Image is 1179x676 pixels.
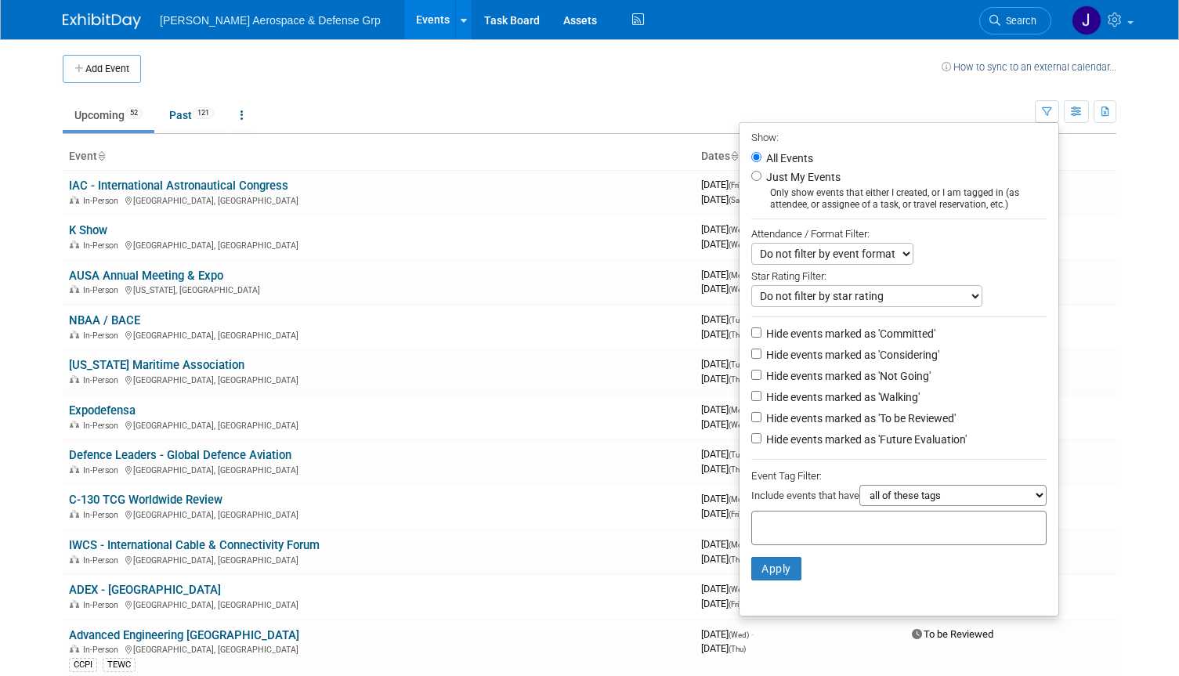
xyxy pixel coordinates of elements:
span: (Mon) [729,540,749,549]
div: [GEOGRAPHIC_DATA], [GEOGRAPHIC_DATA] [69,418,689,431]
label: Just My Events [763,169,841,185]
span: [DATE] [701,238,749,250]
span: (Wed) [729,421,749,429]
a: ADEX - [GEOGRAPHIC_DATA] [69,583,221,597]
label: Hide events marked as 'To be Reviewed' [763,410,956,426]
span: (Thu) [729,555,746,564]
span: In-Person [83,375,123,385]
a: NBAA / BACE [69,313,140,327]
a: Past121 [157,100,226,130]
span: [DATE] [701,328,746,340]
label: Hide events marked as 'Not Going' [763,368,931,384]
a: Upcoming52 [63,100,154,130]
button: Add Event [63,55,141,83]
div: CCPI [69,658,97,672]
a: K Show [69,223,107,237]
img: In-Person Event [70,555,79,563]
span: [DATE] [701,269,754,280]
img: In-Person Event [70,465,79,473]
span: (Thu) [729,331,746,339]
label: Hide events marked as 'Future Evaluation' [763,432,967,447]
a: Defence Leaders - Global Defence Aviation [69,448,291,462]
div: [GEOGRAPHIC_DATA], [GEOGRAPHIC_DATA] [69,193,689,206]
span: (Fri) [729,181,741,190]
span: (Fri) [729,600,741,609]
span: In-Person [83,240,123,251]
th: Dates [695,143,906,170]
span: (Thu) [729,645,746,653]
button: Apply [751,557,801,580]
span: In-Person [83,196,123,206]
th: Event [63,143,695,170]
a: How to sync to an external calendar... [942,61,1116,73]
label: Hide events marked as 'Considering' [763,347,939,363]
span: [DATE] [701,628,754,640]
img: ExhibitDay [63,13,141,29]
a: [US_STATE] Maritime Association [69,358,244,372]
span: In-Person [83,421,123,431]
div: [GEOGRAPHIC_DATA], [GEOGRAPHIC_DATA] [69,553,689,566]
span: (Wed) [729,285,749,294]
span: 52 [125,107,143,119]
div: [GEOGRAPHIC_DATA], [GEOGRAPHIC_DATA] [69,328,689,341]
img: Jennifer Reeves [1072,5,1101,35]
span: [DATE] [701,538,754,550]
span: In-Person [83,465,123,475]
span: [DATE] [701,403,754,415]
div: Attendance / Format Filter: [751,225,1047,243]
a: IAC - International Astronautical Congress [69,179,288,193]
span: [DATE] [701,223,754,235]
a: Advanced Engineering [GEOGRAPHIC_DATA] [69,628,299,642]
span: [DATE] [701,642,746,654]
a: Search [979,7,1051,34]
span: In-Person [83,645,123,655]
img: In-Person Event [70,285,79,293]
a: Sort by Event Name [97,150,105,162]
div: [GEOGRAPHIC_DATA], [GEOGRAPHIC_DATA] [69,373,689,385]
span: [DATE] [701,583,754,595]
span: (Tue) [729,360,746,369]
span: (Mon) [729,495,749,504]
span: [DATE] [701,179,746,190]
span: [DATE] [701,598,741,609]
span: [DATE] [701,463,746,475]
a: IWCS - International Cable & Connectivity Forum [69,538,320,552]
div: [GEOGRAPHIC_DATA], [GEOGRAPHIC_DATA] [69,508,689,520]
span: (Wed) [729,240,749,249]
img: In-Person Event [70,331,79,338]
div: [GEOGRAPHIC_DATA], [GEOGRAPHIC_DATA] [69,598,689,610]
span: (Sat) [729,196,744,204]
span: [DATE] [701,373,746,385]
span: In-Person [83,510,123,520]
span: (Wed) [729,585,749,594]
div: [GEOGRAPHIC_DATA], [GEOGRAPHIC_DATA] [69,642,689,655]
img: In-Person Event [70,510,79,518]
div: Include events that have [751,485,1047,511]
span: - [751,628,754,640]
a: Expodefensa [69,403,136,418]
span: In-Person [83,285,123,295]
span: (Tue) [729,450,746,459]
label: All Events [763,153,813,164]
span: [DATE] [701,448,750,460]
span: [DATE] [701,358,750,370]
div: TEWC [103,658,136,672]
img: In-Person Event [70,240,79,248]
span: (Thu) [729,375,746,384]
div: Star Rating Filter: [751,265,1047,285]
span: [DATE] [701,553,746,565]
span: [DATE] [701,313,750,325]
span: (Tue) [729,316,746,324]
label: Hide events marked as 'Committed' [763,326,935,342]
span: In-Person [83,331,123,341]
span: To be Reviewed [912,628,993,640]
span: (Thu) [729,465,746,474]
span: Search [1000,15,1036,27]
img: In-Person Event [70,375,79,383]
span: [DATE] [701,508,741,519]
span: In-Person [83,600,123,610]
div: [GEOGRAPHIC_DATA], [GEOGRAPHIC_DATA] [69,463,689,475]
span: [DATE] [701,493,754,504]
a: Sort by Start Date [730,150,738,162]
span: (Mon) [729,271,749,280]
